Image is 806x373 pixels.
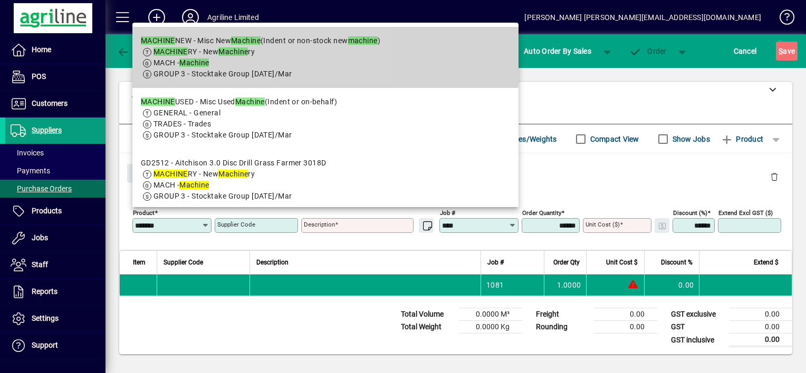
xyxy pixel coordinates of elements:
[459,308,522,321] td: 0.0000 M³
[153,58,209,67] span: MACH -
[731,42,760,61] button: Cancel
[772,2,793,36] a: Knowledge Base
[624,42,672,61] button: Order
[140,8,174,27] button: Add
[133,257,146,268] span: Item
[141,158,327,169] div: GD2512 - Aitchison 3.0 Disc Drill Grass Farmer 3018D
[594,321,657,333] td: 0.00
[762,164,787,189] button: Delete
[218,170,248,178] em: Machine
[661,257,693,268] span: Discount %
[179,58,209,67] em: Machine
[133,209,155,217] mat-label: Product
[458,134,556,144] label: Show Line Volumes/Weights
[132,149,519,210] mat-option: GD2512 - Aitchison 3.0 Disc Drill Grass Farmer 3018D
[779,43,795,60] span: ave
[153,192,292,200] span: GROUP 3 - Stocktake Group [DATE]/Mar
[153,120,212,128] span: TRADES - Trades
[629,47,667,55] span: Order
[32,207,62,215] span: Products
[5,252,105,278] a: Staff
[256,257,289,268] span: Description
[670,134,710,144] label: Show Jobs
[666,308,729,321] td: GST exclusive
[131,165,159,182] span: Close
[718,209,773,217] mat-label: Extend excl GST ($)
[524,43,591,60] span: Auto Order By Sales
[440,209,455,217] mat-label: Job #
[754,257,779,268] span: Extend $
[105,42,164,61] app-page-header-button: Back
[348,36,378,45] em: machine
[179,181,209,189] em: Machine
[531,308,594,321] td: Freight
[141,96,337,107] div: USED - Misc Used (Indent or on-behalf)
[524,9,761,26] div: [PERSON_NAME] [PERSON_NAME][EMAIL_ADDRESS][DOMAIN_NAME]
[776,42,798,61] button: Save
[153,170,255,178] span: RY - New ry
[164,257,203,268] span: Supplier Code
[762,172,787,181] app-page-header-button: Delete
[141,36,175,45] em: MACHINE
[153,70,292,78] span: GROUP 3 - Stocktake Group [DATE]/Mar
[217,221,255,228] mat-label: Supplier Code
[5,279,105,305] a: Reports
[32,233,48,242] span: Jobs
[174,8,207,27] button: Profile
[5,91,105,117] a: Customers
[32,126,62,134] span: Suppliers
[5,306,105,332] a: Settings
[132,88,519,149] mat-option: MACHINE USED - Misc Used Machine (Indent or on-behalf)
[141,35,380,46] div: NEW - Misc New (Indent or non-stock new )
[487,257,504,268] span: Job #
[5,37,105,63] a: Home
[153,47,188,56] em: MACHINE
[594,308,657,321] td: 0.00
[544,274,586,296] td: 1.0000
[32,45,51,54] span: Home
[396,321,459,333] td: Total Weight
[153,47,255,56] span: RY - New ry
[11,149,44,157] span: Invoices
[32,99,68,107] span: Customers
[153,109,220,117] span: GENERAL - General
[5,144,105,162] a: Invoices
[553,257,580,268] span: Order Qty
[459,321,522,333] td: 0.0000 Kg
[235,97,265,106] em: Machine
[734,43,757,60] span: Cancel
[5,64,105,90] a: POS
[729,333,792,347] td: 0.00
[153,181,209,189] span: MACH -
[531,321,594,333] td: Rounding
[729,321,792,333] td: 0.00
[11,166,50,175] span: Payments
[586,221,620,228] mat-label: Unit Cost ($)
[729,308,792,321] td: 0.00
[666,321,729,333] td: GST
[644,274,699,296] td: 0.00
[522,209,561,217] mat-label: Order Quantity
[153,170,188,178] em: MACHINE
[132,27,519,88] mat-option: MACHINE NEW - Misc New Machine (Indent or non-stock new machine)
[153,131,292,139] span: GROUP 3 - Stocktake Group [DATE]/Mar
[32,260,48,269] span: Staff
[231,36,261,45] em: Machine
[779,47,783,55] span: S
[141,97,175,106] em: MACHINE
[5,162,105,180] a: Payments
[127,164,163,183] button: Close
[5,225,105,251] a: Jobs
[119,153,792,192] div: Product
[11,184,72,193] span: Purchase Orders
[588,134,639,144] label: Compact View
[32,341,58,349] span: Support
[606,257,638,268] span: Unit Cost $
[207,9,259,26] div: Agriline Limited
[32,287,57,296] span: Reports
[117,47,152,55] span: Back
[5,180,105,198] a: Purchase Orders
[519,42,597,61] button: Auto Order By Sales
[124,168,166,178] app-page-header-button: Close
[32,72,46,81] span: POS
